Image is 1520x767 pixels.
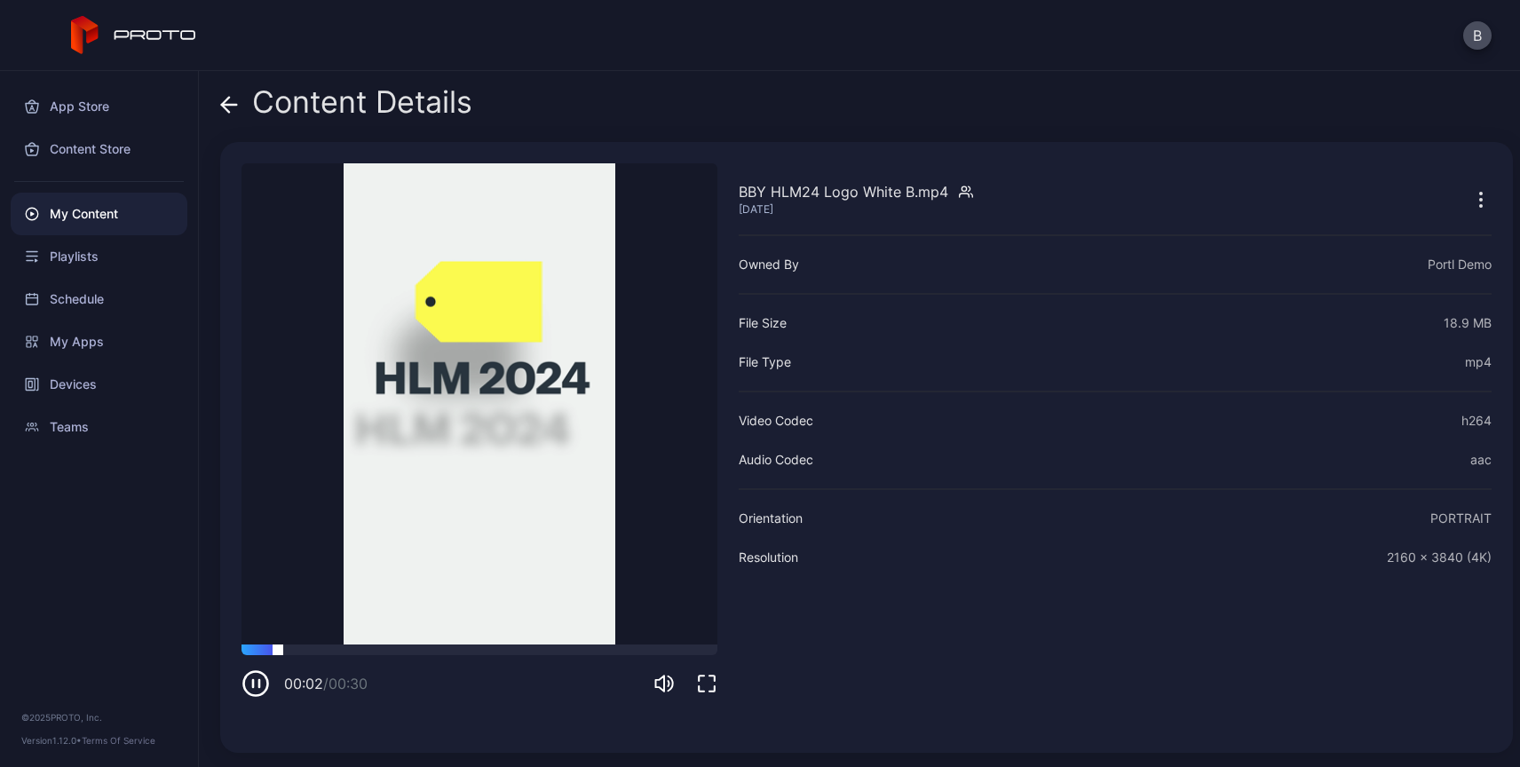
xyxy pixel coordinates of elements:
video: Sorry, your browser doesn‘t support embedded videos [241,163,717,644]
a: My Content [11,193,187,235]
a: Terms Of Service [82,735,155,746]
div: Audio Codec [739,449,813,470]
a: App Store [11,85,187,128]
div: Owned By [739,254,799,275]
a: Playlists [11,235,187,278]
a: Teams [11,406,187,448]
div: PORTRAIT [1430,508,1492,529]
div: BBY HLM24 Logo White B.mp4 [739,181,948,202]
div: File Type [739,352,791,373]
span: Version 1.12.0 • [21,735,82,746]
div: Content Details [220,85,472,128]
div: Resolution [739,547,798,568]
div: © 2025 PROTO, Inc. [21,710,177,724]
a: Devices [11,363,187,406]
div: h264 [1461,410,1492,431]
div: 00:02 [284,673,368,694]
button: B [1463,21,1492,50]
a: My Apps [11,320,187,363]
div: File Size [739,312,787,334]
div: 18.9 MB [1444,312,1492,334]
a: Content Store [11,128,187,170]
div: mp4 [1465,352,1492,373]
div: [DATE] [739,202,948,217]
div: aac [1470,449,1492,470]
div: 2160 x 3840 (4K) [1387,547,1492,568]
a: Schedule [11,278,187,320]
span: / 00:30 [323,675,368,692]
div: Video Codec [739,410,813,431]
div: Portl Demo [1428,254,1492,275]
div: Orientation [739,508,803,529]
